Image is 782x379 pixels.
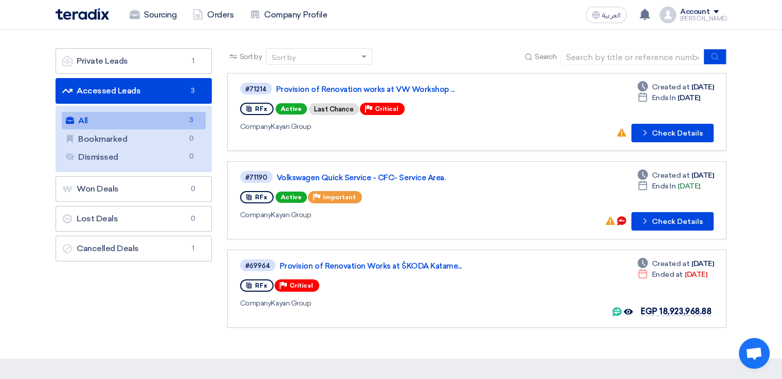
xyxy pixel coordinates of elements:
span: RFx [255,105,267,112]
span: Active [276,192,307,203]
span: Company [240,211,271,219]
div: Sort by [271,52,296,63]
span: Ends In [652,181,676,192]
span: Created at [652,258,689,269]
a: Open chat [739,338,770,369]
div: Kayan Group [240,298,539,309]
span: 3 [185,115,197,126]
a: Lost Deals0 [56,206,212,232]
span: EGP 18,923,968.88 [641,307,711,316]
span: Critical [289,282,313,289]
span: 0 [185,151,197,162]
a: Dismissed [62,148,206,166]
span: Critical [375,105,398,112]
div: #71190 [245,174,267,181]
span: Ended at [652,269,683,280]
div: Kayan Group [240,121,535,132]
a: Private Leads1 [56,48,212,74]
span: 0 [185,134,197,144]
span: RFx [255,282,267,289]
div: [DATE] [638,82,714,92]
a: Company Profile [242,4,335,26]
div: Account [680,8,710,16]
span: RFx [255,194,267,201]
span: Ends In [652,92,676,103]
div: #69964 [245,262,270,269]
span: 1 [187,56,199,66]
a: Provision of Renovation works at VW Workshop ... [276,85,533,94]
span: 3 [187,86,199,96]
div: [DATE] [638,269,707,280]
div: [DATE] [638,181,700,192]
input: Search by title or reference number [560,49,704,65]
div: [DATE] [638,170,714,181]
span: 0 [187,214,199,224]
span: العربية [602,12,621,19]
span: Company [240,122,271,131]
button: العربية [586,7,627,23]
div: [DATE] [638,92,700,103]
a: Orders [185,4,242,26]
a: Cancelled Deals1 [56,236,212,261]
a: Bookmarked [62,130,206,148]
div: #71214 [245,86,267,92]
a: Accessed Leads3 [56,78,212,104]
img: profile_test.png [660,7,676,23]
span: Created at [652,82,689,92]
a: Volkswagen Quick Service - CFC- Service Area. [277,173,534,182]
img: Teradix logo [56,8,109,20]
span: 0 [187,184,199,194]
a: Sourcing [121,4,185,26]
span: Active [276,103,307,115]
button: Check Details [631,212,714,231]
span: Company [240,299,271,308]
span: Sort by [240,51,262,62]
div: Last Chance [309,103,359,115]
span: Search [535,51,556,62]
a: All [62,112,206,129]
span: Important [323,194,356,201]
button: Check Details [631,124,714,142]
a: Provision of Renovation Works at ŠKODA Katame... [280,261,537,271]
span: Created at [652,170,689,181]
a: Won Deals0 [56,176,212,202]
div: Kayan Group [240,210,536,220]
div: [DATE] [638,258,714,269]
div: [PERSON_NAME] [680,16,726,22]
span: 1 [187,243,199,254]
